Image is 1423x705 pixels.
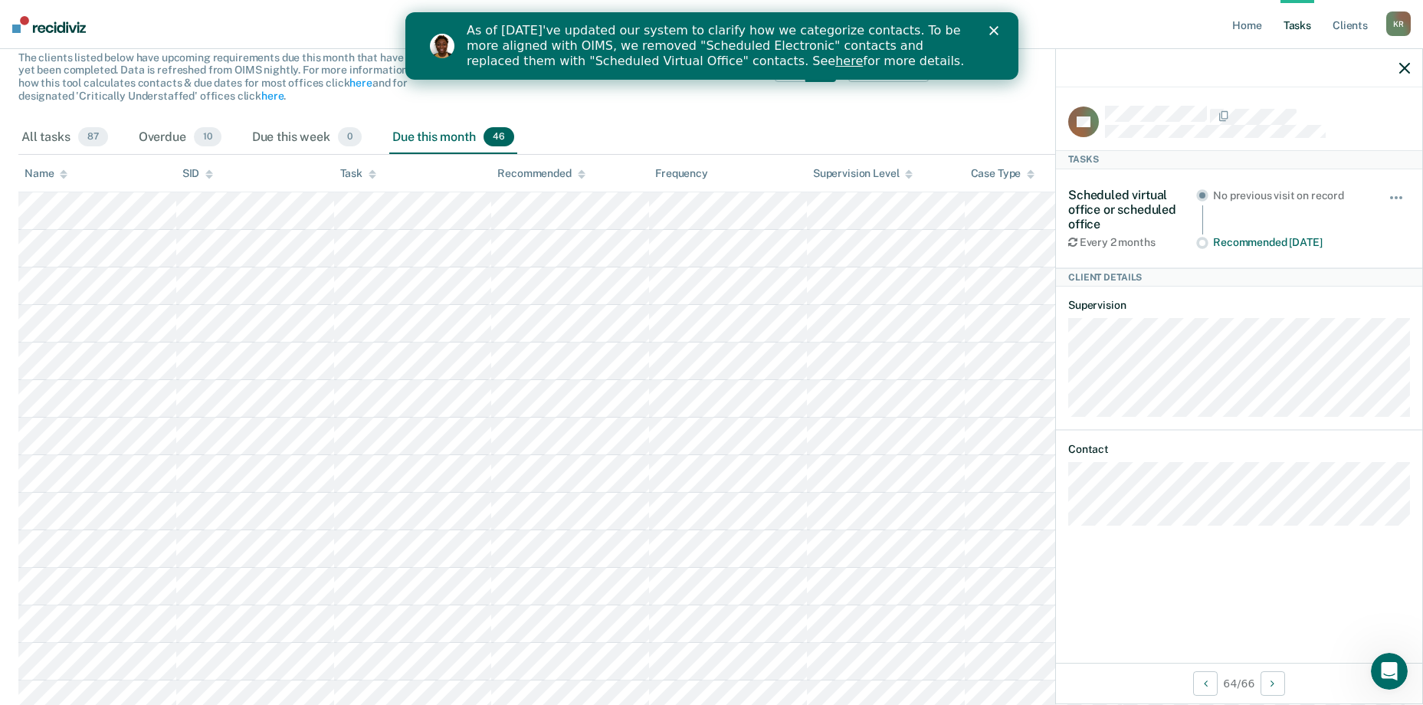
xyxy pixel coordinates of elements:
span: The clients listed below have upcoming requirements due this month that have not yet been complet... [18,51,422,102]
div: Overdue [136,121,225,155]
img: Recidiviz [12,16,86,33]
iframe: Intercom live chat [1371,653,1408,690]
button: Next Client [1261,671,1285,696]
div: Due this week [249,121,365,155]
div: Supervision Level [813,167,913,180]
div: SID [182,167,214,180]
dt: Supervision [1068,299,1410,312]
div: Task [340,167,376,180]
div: K R [1386,11,1411,36]
div: Recommended [497,167,585,180]
div: Scheduled virtual office or scheduled office [1068,188,1196,232]
dt: Contact [1068,443,1410,456]
div: Every 2 months [1068,236,1196,249]
div: Client Details [1056,268,1422,287]
div: No previous visit on record [1213,189,1367,202]
div: Tasks [1056,150,1422,169]
iframe: Intercom live chat banner [405,12,1018,80]
div: Name [25,167,67,180]
div: Due this month [389,121,517,155]
span: 87 [78,127,108,147]
a: here [430,41,457,56]
span: 0 [338,127,362,147]
div: 64 / 66 [1056,663,1422,703]
div: All tasks [18,121,111,155]
a: here [261,90,284,102]
button: Previous Client [1193,671,1218,696]
div: Frequency [655,167,708,180]
div: Case Type [971,167,1035,180]
div: Recommended [DATE] [1213,236,1367,249]
span: 10 [194,127,221,147]
a: here [349,77,372,89]
span: 46 [484,127,514,147]
div: Close [584,14,599,23]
